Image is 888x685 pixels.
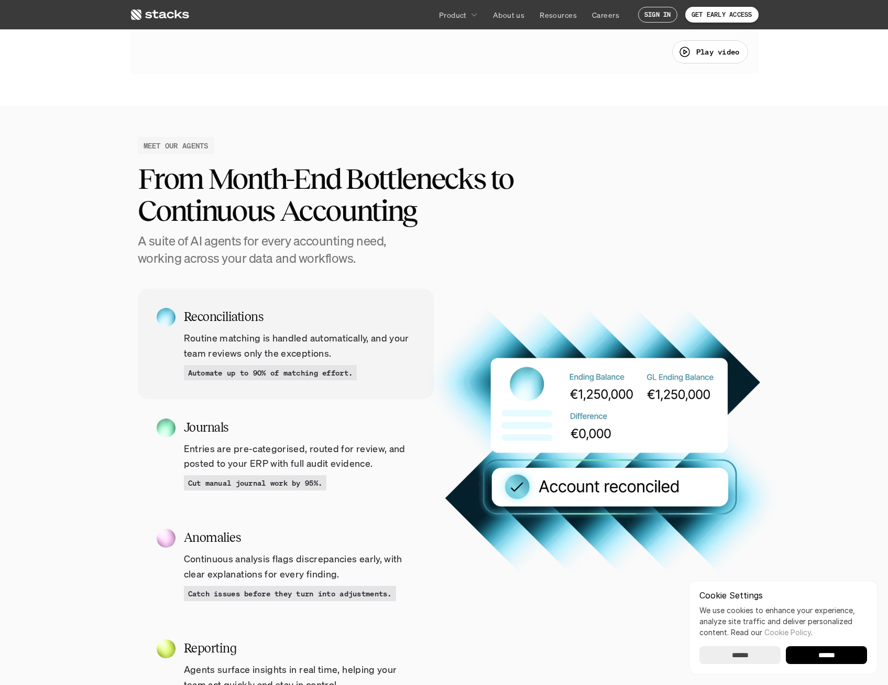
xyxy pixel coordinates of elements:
[138,232,410,267] h4: A suite of AI agents for every accounting need, working across your data and workflows.
[184,330,415,361] p: Routine matching is handled automatically, and your team reviews only the exceptions.
[138,163,578,227] h2: From Month-End Bottlenecks to Continuous Accounting
[592,9,619,20] p: Careers
[188,477,323,488] p: Cut manual journal work by 95%.
[731,628,813,637] span: Read our .
[188,367,353,378] p: Automate up to 90% of matching effort.
[540,9,577,20] p: Resources
[533,5,583,24] a: Resources
[184,551,415,582] p: Continuous analysis flags discrepancies early, with clear explanations for every finding.
[184,307,415,326] h5: Reconciliations
[493,9,524,20] p: About us
[184,418,415,437] h5: Journals
[644,11,671,18] p: SIGN IN
[699,605,867,638] p: We use cookies to enhance your experience, analyze site traffic and deliver personalized content.
[586,5,626,24] a: Careers
[699,591,867,600] p: Cookie Settings
[487,5,531,24] a: About us
[696,46,740,57] p: Play video
[764,628,811,637] a: Cookie Policy
[188,588,392,599] p: Catch issues before they turn into adjustments.
[184,528,415,547] h5: Anomalies
[692,11,752,18] p: GET EARLY ACCESS
[184,639,415,658] h5: Reporting
[184,441,415,472] p: Entries are pre-categorised, routed for review, and posted to your ERP with full audit evidence.
[439,9,467,20] p: Product
[638,7,677,23] a: SIGN IN
[144,140,209,151] h2: MEET OUR AGENTS
[685,7,759,23] a: GET EARLY ACCESS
